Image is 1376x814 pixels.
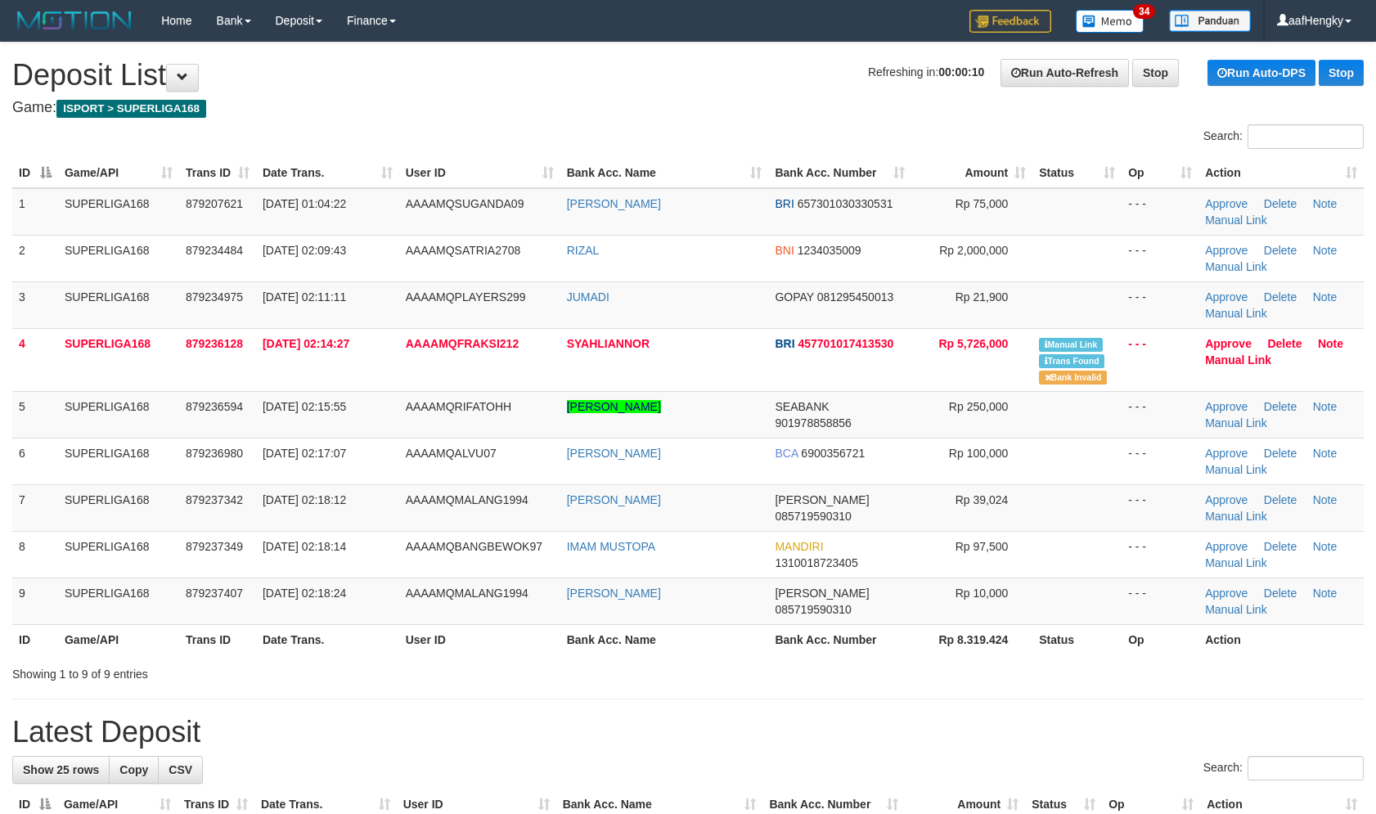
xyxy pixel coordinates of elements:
[1203,124,1364,149] label: Search:
[775,416,851,429] span: Copy 901978858856 to clipboard
[1264,400,1297,413] a: Delete
[12,756,110,784] a: Show 25 rows
[12,578,58,624] td: 9
[12,624,58,654] th: ID
[186,290,243,304] span: 879234975
[1122,578,1198,624] td: - - -
[1205,510,1267,523] a: Manual Link
[1039,371,1106,385] span: Bank is not match
[12,8,137,33] img: MOTION_logo.png
[1198,624,1364,654] th: Action
[1039,338,1102,352] span: Manually Linked
[58,281,179,328] td: SUPERLIGA168
[798,337,893,350] span: Copy 457701017413530 to clipboard
[768,624,911,654] th: Bank Acc. Number
[1205,197,1248,210] a: Approve
[179,158,256,188] th: Trans ID: activate to sort column ascending
[1313,290,1338,304] a: Note
[158,756,203,784] a: CSV
[939,244,1008,257] span: Rp 2,000,000
[911,158,1032,188] th: Amount: activate to sort column ascending
[1205,260,1267,273] a: Manual Link
[58,158,179,188] th: Game/API: activate to sort column ascending
[1264,587,1297,600] a: Delete
[263,197,346,210] span: [DATE] 01:04:22
[263,540,346,553] span: [DATE] 02:18:14
[1313,447,1338,460] a: Note
[58,484,179,531] td: SUPERLIGA168
[399,158,560,188] th: User ID: activate to sort column ascending
[58,188,179,236] td: SUPERLIGA168
[817,290,893,304] span: Copy 081295450013 to clipboard
[567,447,661,460] a: [PERSON_NAME]
[1122,328,1198,391] td: - - -
[775,510,851,523] span: Copy 085719590310 to clipboard
[12,59,1364,92] h1: Deposit List
[775,587,869,600] span: [PERSON_NAME]
[938,65,984,79] strong: 00:00:10
[58,624,179,654] th: Game/API
[775,540,823,553] span: MANDIRI
[775,493,869,506] span: [PERSON_NAME]
[186,197,243,210] span: 879207621
[12,281,58,328] td: 3
[1076,10,1144,33] img: Button%20Memo.svg
[12,235,58,281] td: 2
[1248,124,1364,149] input: Search:
[1122,624,1198,654] th: Op
[1205,587,1248,600] a: Approve
[406,337,519,350] span: AAAAMQFRAKSI212
[1122,158,1198,188] th: Op: activate to sort column ascending
[798,197,893,210] span: Copy 657301030330531 to clipboard
[1264,290,1297,304] a: Delete
[1122,531,1198,578] td: - - -
[567,400,661,413] a: [PERSON_NAME]
[58,391,179,438] td: SUPERLIGA168
[1313,540,1338,553] a: Note
[1313,587,1338,600] a: Note
[775,400,829,413] span: SEABANK
[263,337,349,350] span: [DATE] 02:14:27
[567,587,661,600] a: [PERSON_NAME]
[58,578,179,624] td: SUPERLIGA168
[1313,197,1338,210] a: Note
[567,197,661,210] a: [PERSON_NAME]
[12,100,1364,116] h4: Game:
[775,337,794,350] span: BRI
[1205,307,1267,320] a: Manual Link
[12,716,1364,749] h1: Latest Deposit
[560,158,769,188] th: Bank Acc. Name: activate to sort column ascending
[956,290,1009,304] span: Rp 21,900
[1205,447,1248,460] a: Approve
[406,447,497,460] span: AAAAMQALVU07
[949,400,1008,413] span: Rp 250,000
[1122,438,1198,484] td: - - -
[1205,353,1271,367] a: Manual Link
[567,244,600,257] a: RIZAL
[119,763,148,776] span: Copy
[406,587,528,600] span: AAAAMQMALANG1994
[1205,244,1248,257] a: Approve
[12,484,58,531] td: 7
[798,244,861,257] span: Copy 1234035009 to clipboard
[186,244,243,257] span: 879234484
[775,447,798,460] span: BCA
[12,438,58,484] td: 6
[567,337,650,350] a: SYAHLIANNOR
[1264,244,1297,257] a: Delete
[12,158,58,188] th: ID: activate to sort column descending
[12,188,58,236] td: 1
[186,540,243,553] span: 879237349
[1264,197,1297,210] a: Delete
[1122,188,1198,236] td: - - -
[956,197,1009,210] span: Rp 75,000
[956,587,1009,600] span: Rp 10,000
[1203,756,1364,780] label: Search:
[775,290,813,304] span: GOPAY
[256,158,399,188] th: Date Trans.: activate to sort column ascending
[1205,493,1248,506] a: Approve
[58,438,179,484] td: SUPERLIGA168
[1248,756,1364,780] input: Search:
[1205,540,1248,553] a: Approve
[768,158,911,188] th: Bank Acc. Number: activate to sort column ascending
